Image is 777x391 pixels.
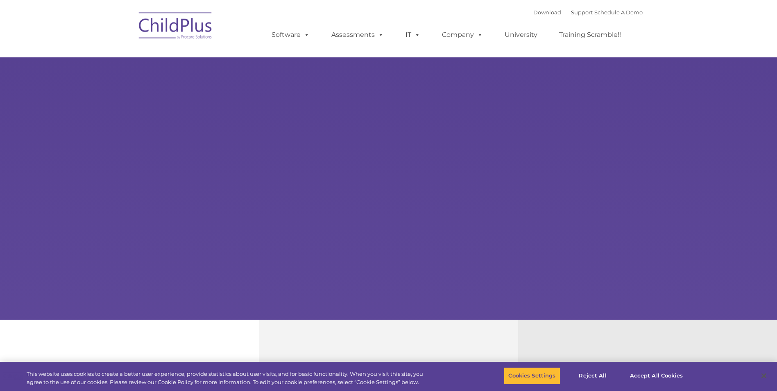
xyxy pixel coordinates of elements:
a: University [496,27,546,43]
a: Company [434,27,491,43]
a: IT [397,27,428,43]
div: This website uses cookies to create a better user experience, provide statistics about user visit... [27,370,427,386]
a: Software [263,27,318,43]
font: | [533,9,643,16]
img: ChildPlus by Procare Solutions [135,7,217,48]
button: Accept All Cookies [625,367,687,384]
a: Schedule A Demo [594,9,643,16]
button: Close [755,367,773,385]
button: Reject All [567,367,618,384]
button: Cookies Settings [504,367,560,384]
a: Training Scramble!! [551,27,629,43]
a: Support [571,9,593,16]
a: Download [533,9,561,16]
a: Assessments [323,27,392,43]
